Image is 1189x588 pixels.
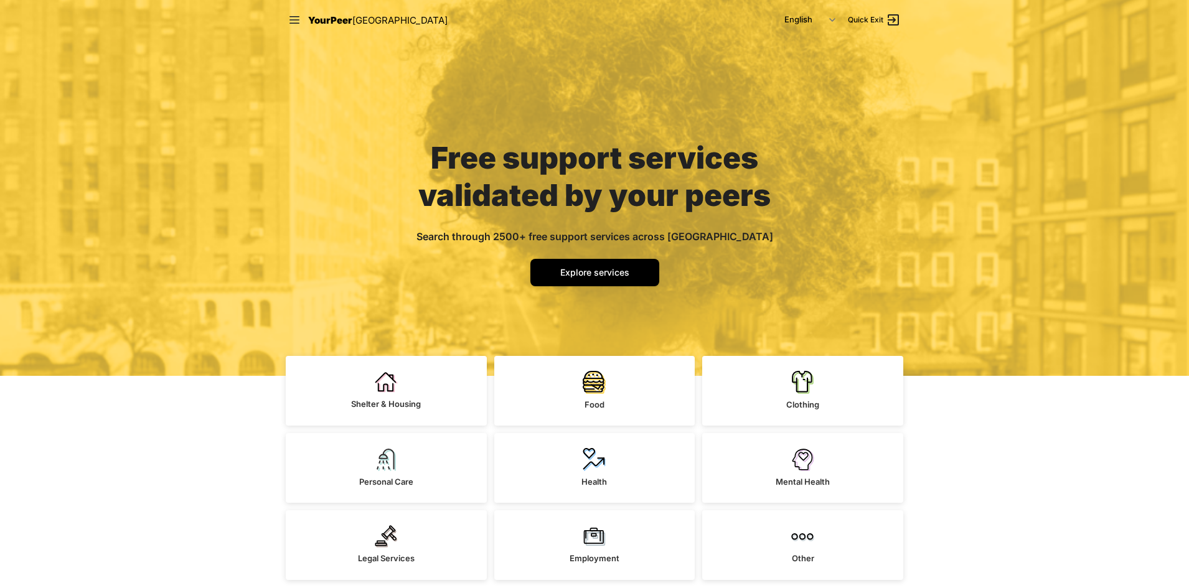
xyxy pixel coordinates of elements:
span: Personal Care [359,477,413,487]
span: Shelter & Housing [351,399,421,409]
span: Quick Exit [848,15,883,25]
span: Search through 2500+ free support services across [GEOGRAPHIC_DATA] [416,230,773,243]
span: Employment [570,553,619,563]
span: YourPeer [308,14,352,26]
a: Mental Health [702,433,903,503]
a: Employment [494,510,695,580]
span: Explore services [560,267,629,278]
span: Food [585,399,604,409]
a: Explore services [530,259,659,286]
span: Mental Health [776,477,830,487]
a: Food [494,356,695,426]
a: Health [494,433,695,503]
span: Legal Services [358,553,415,563]
span: Clothing [786,399,819,409]
a: Clothing [702,356,903,426]
a: Legal Services [286,510,487,580]
a: Other [702,510,903,580]
a: YourPeer[GEOGRAPHIC_DATA] [308,12,448,28]
span: Health [581,477,607,487]
a: Personal Care [286,433,487,503]
a: Quick Exit [848,12,901,27]
span: Free support services validated by your peers [418,139,771,213]
a: Shelter & Housing [286,356,487,426]
span: Other [792,553,814,563]
span: [GEOGRAPHIC_DATA] [352,14,448,26]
